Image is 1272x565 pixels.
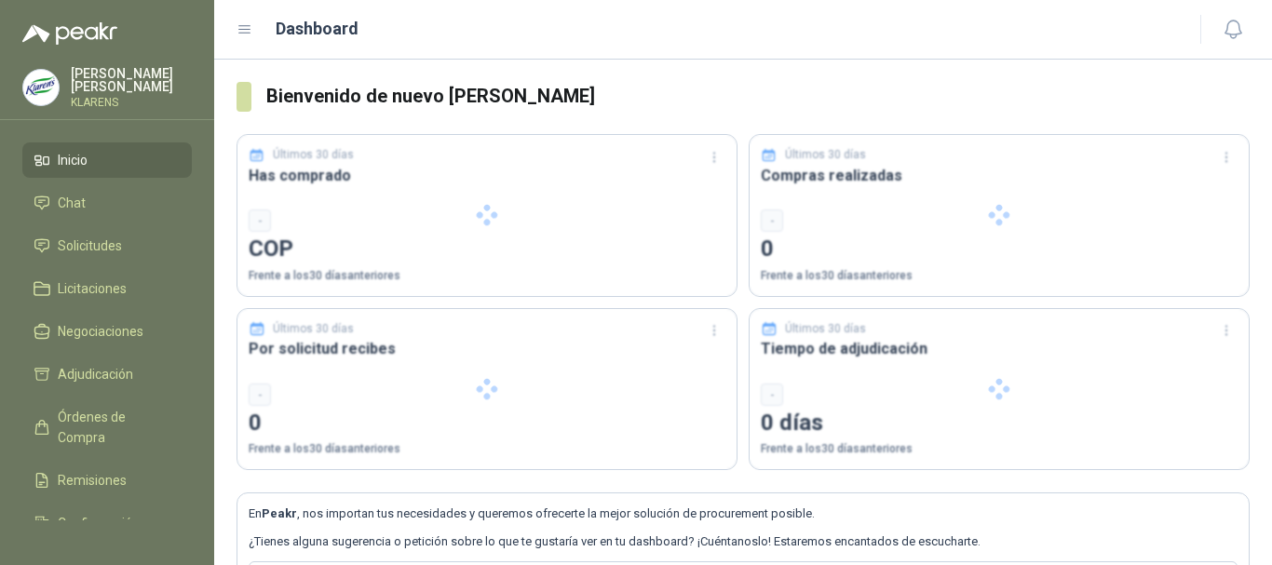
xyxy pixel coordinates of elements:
img: Logo peakr [22,22,117,45]
a: Órdenes de Compra [22,399,192,455]
b: Peakr [262,506,297,520]
p: En , nos importan tus necesidades y queremos ofrecerte la mejor solución de procurement posible. [249,504,1238,523]
a: Inicio [22,142,192,178]
span: Remisiones [58,470,127,491]
span: Órdenes de Compra [58,407,174,448]
span: Licitaciones [58,278,127,299]
a: Negociaciones [22,314,192,349]
p: [PERSON_NAME] [PERSON_NAME] [71,67,192,93]
span: Configuración [58,513,140,533]
a: Licitaciones [22,271,192,306]
h1: Dashboard [276,16,359,42]
a: Remisiones [22,463,192,498]
h3: Bienvenido de nuevo [PERSON_NAME] [266,82,1250,111]
a: Solicitudes [22,228,192,263]
p: ¿Tienes alguna sugerencia o petición sobre lo que te gustaría ver en tu dashboard? ¡Cuéntanoslo! ... [249,532,1238,551]
a: Adjudicación [22,356,192,392]
span: Negociaciones [58,321,143,342]
p: KLARENS [71,97,192,108]
a: Configuración [22,505,192,541]
a: Chat [22,185,192,221]
img: Company Logo [23,70,59,105]
span: Chat [58,193,86,213]
span: Adjudicación [58,364,133,384]
span: Solicitudes [58,235,122,256]
span: Inicio [58,150,88,170]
